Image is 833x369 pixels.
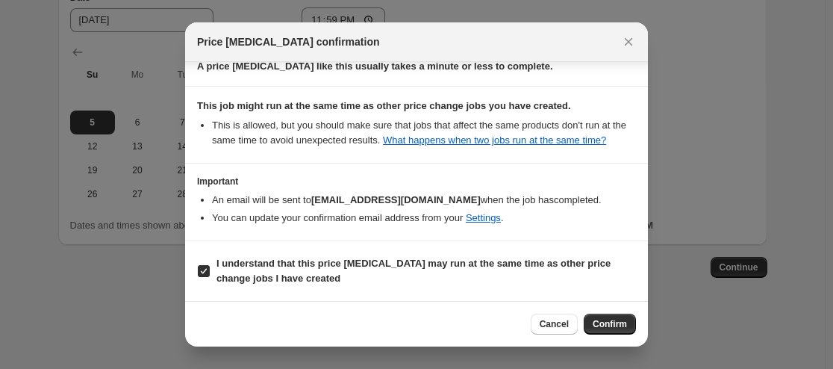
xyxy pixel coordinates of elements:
span: Cancel [540,318,569,330]
a: What happens when two jobs run at the same time? [383,134,606,146]
b: This job might run at the same time as other price change jobs you have created. [197,100,571,111]
li: You can update your confirmation email address from your . [212,211,636,226]
button: Confirm [584,314,636,335]
b: [EMAIL_ADDRESS][DOMAIN_NAME] [311,194,481,205]
b: I understand that this price [MEDICAL_DATA] may run at the same time as other price change jobs I... [216,258,611,284]
a: Settings [466,212,501,223]
li: This is allowed, but you should make sure that jobs that affect the same products don ' t run at ... [212,118,636,148]
span: Price [MEDICAL_DATA] confirmation [197,34,380,49]
b: A price [MEDICAL_DATA] like this usually takes a minute or less to complete. [197,61,553,72]
h3: Important [197,176,636,187]
li: An email will be sent to when the job has completed . [212,193,636,208]
span: Confirm [593,318,627,330]
button: Close [618,31,639,52]
button: Cancel [531,314,578,335]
